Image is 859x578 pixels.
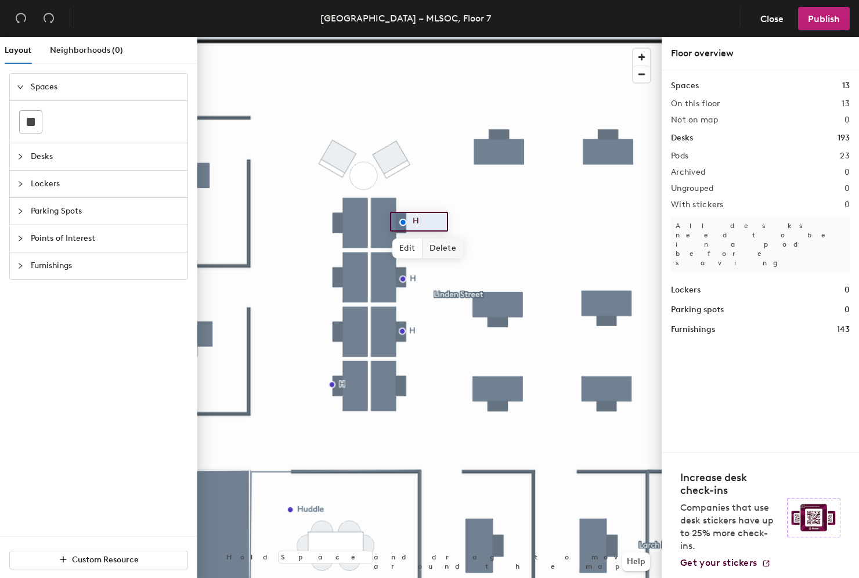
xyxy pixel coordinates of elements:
h2: 0 [844,168,850,177]
span: expanded [17,84,24,91]
span: Custom Resource [72,555,139,565]
h2: 0 [844,184,850,193]
button: Close [750,7,793,30]
h2: 13 [842,99,850,109]
h1: 13 [842,80,850,92]
img: Sticker logo [787,498,840,537]
h1: Furnishings [671,323,715,336]
h2: Ungrouped [671,184,714,193]
h1: Lockers [671,284,701,297]
h4: Increase desk check-ins [680,471,780,497]
span: Edit [392,239,423,258]
p: All desks need to be in a pod before saving [671,216,850,272]
span: Spaces [31,74,181,100]
h2: 0 [844,115,850,125]
span: Points of Interest [31,225,181,252]
h2: Archived [671,168,705,177]
button: Publish [798,7,850,30]
span: collapsed [17,208,24,215]
h1: 193 [838,132,850,144]
h2: Pods [671,151,688,161]
span: Neighborhoods (0) [50,45,123,55]
span: Get your stickers [680,557,757,568]
a: Get your stickers [680,557,771,569]
span: Layout [5,45,31,55]
h1: Desks [671,132,693,144]
h2: Not on map [671,115,718,125]
button: Help [622,552,650,571]
span: Publish [808,13,840,24]
div: Floor overview [671,46,850,60]
p: Companies that use desk stickers have up to 25% more check-ins. [680,501,780,552]
span: Close [760,13,784,24]
h2: On this floor [671,99,720,109]
h2: With stickers [671,200,724,209]
h1: 0 [844,284,850,297]
span: Delete [423,239,463,258]
span: undo [15,12,27,24]
h2: 23 [840,151,850,161]
span: Lockers [31,171,181,197]
span: collapsed [17,180,24,187]
h1: 0 [844,304,850,316]
div: [GEOGRAPHIC_DATA] – MLSOC, Floor 7 [320,11,491,26]
h1: 143 [837,323,850,336]
span: Parking Spots [31,198,181,225]
h1: Spaces [671,80,699,92]
span: collapsed [17,235,24,242]
span: Desks [31,143,181,170]
span: collapsed [17,262,24,269]
h2: 0 [844,200,850,209]
button: Custom Resource [9,551,188,569]
span: Furnishings [31,252,181,279]
h1: Parking spots [671,304,724,316]
button: Redo (⌘ + ⇧ + Z) [37,7,60,30]
button: Undo (⌘ + Z) [9,7,33,30]
span: collapsed [17,153,24,160]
